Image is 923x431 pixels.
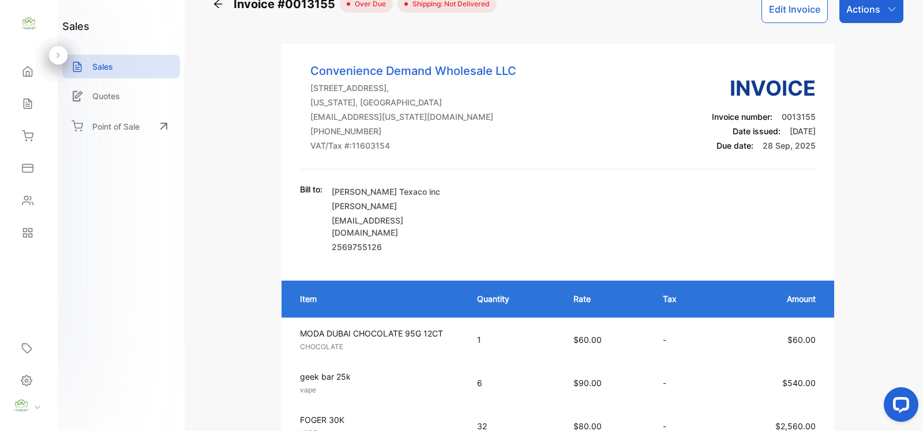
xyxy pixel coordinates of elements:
p: Convenience Demand Wholesale LLC [310,62,516,80]
h3: Invoice [712,73,816,104]
p: Tax [663,293,704,305]
p: [EMAIL_ADDRESS][DOMAIN_NAME] [332,214,464,239]
span: $90.00 [573,378,602,388]
a: Sales [62,55,180,78]
p: [STREET_ADDRESS], [310,82,516,94]
span: $2,560.00 [775,421,816,431]
p: Point of Sale [92,120,140,133]
p: 6 [477,377,550,389]
p: [EMAIL_ADDRESS][US_STATE][DOMAIN_NAME] [310,111,516,123]
span: 0013155 [782,112,816,122]
p: FOGER 30K [300,414,456,426]
span: 28 Sep, 2025 [763,141,816,150]
img: logo [20,15,37,32]
span: $80.00 [573,421,602,431]
p: Item [300,293,454,305]
h1: sales [62,18,89,34]
p: geek bar 25k [300,370,456,383]
p: Actions [846,2,880,16]
p: CHOCOLATE [300,342,456,352]
p: [PERSON_NAME] [332,200,464,212]
span: Invoice number: [712,112,772,122]
a: Point of Sale [62,114,180,139]
p: Sales [92,61,113,73]
span: $60.00 [787,335,816,345]
span: [DATE] [790,126,816,136]
p: VAT/Tax #: 11603154 [310,139,516,152]
p: [US_STATE], [GEOGRAPHIC_DATA] [310,96,516,108]
span: Date issued: [733,126,781,136]
span: $540.00 [782,378,816,388]
a: Quotes [62,84,180,108]
p: 2569755126 [332,241,464,253]
p: [PHONE_NUMBER] [310,125,516,137]
img: profile [13,397,30,414]
iframe: LiveChat chat widget [875,383,923,431]
p: Quotes [92,90,120,102]
p: 1 [477,334,550,346]
span: $60.00 [573,335,602,345]
p: Rate [573,293,640,305]
p: Quantity [477,293,550,305]
p: vape [300,385,456,395]
p: Amount [727,293,816,305]
p: [PERSON_NAME] Texaco inc [332,186,464,198]
p: - [663,377,704,389]
p: Bill to: [300,183,322,195]
span: Due date: [716,141,753,150]
p: MODA DUBAI CHOCOLATE 95G 12CT [300,327,456,339]
p: - [663,334,704,346]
